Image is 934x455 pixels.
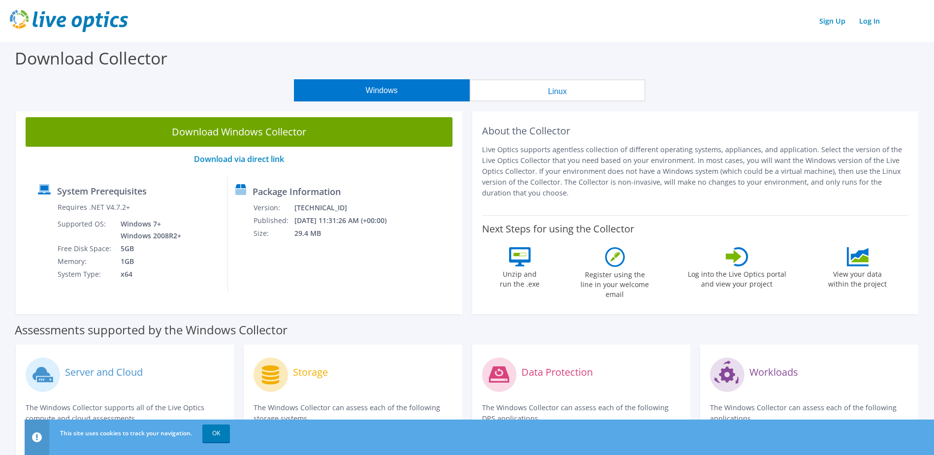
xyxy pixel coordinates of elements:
[294,79,470,101] button: Windows
[578,267,652,299] label: Register using the line in your welcome email
[113,242,183,255] td: 5GB
[521,367,593,377] label: Data Protection
[60,429,192,437] span: This site uses cookies to track your navigation.
[26,402,224,424] p: The Windows Collector supports all of the Live Optics compute and cloud assessments.
[749,367,798,377] label: Workloads
[113,218,183,242] td: Windows 7+ Windows 2008R2+
[814,14,850,28] a: Sign Up
[710,402,908,424] p: The Windows Collector can assess each of the following applications.
[65,367,143,377] label: Server and Cloud
[58,202,130,212] label: Requires .NET V4.7.2+
[253,187,341,196] label: Package Information
[26,117,452,147] a: Download Windows Collector
[57,255,113,268] td: Memory:
[294,201,400,214] td: [TECHNICAL_ID]
[470,79,645,101] button: Linux
[482,402,680,424] p: The Windows Collector can assess each of the following DPS applications.
[482,223,634,235] label: Next Steps for using the Collector
[15,325,288,335] label: Assessments supported by the Windows Collector
[194,154,284,164] a: Download via direct link
[57,186,147,196] label: System Prerequisites
[253,214,294,227] td: Published:
[57,268,113,281] td: System Type:
[57,218,113,242] td: Supported OS:
[57,242,113,255] td: Free Disk Space:
[202,424,230,442] a: OK
[687,266,787,289] label: Log into the Live Optics portal and view your project
[294,214,400,227] td: [DATE] 11:31:26 AM (+00:00)
[497,266,543,289] label: Unzip and run the .exe
[822,266,893,289] label: View your data within the project
[253,201,294,214] td: Version:
[15,47,167,69] label: Download Collector
[482,125,909,137] h2: About the Collector
[113,255,183,268] td: 1GB
[294,227,400,240] td: 29.4 MB
[253,227,294,240] td: Size:
[113,268,183,281] td: x64
[254,402,452,424] p: The Windows Collector can assess each of the following storage systems.
[482,144,909,198] p: Live Optics supports agentless collection of different operating systems, appliances, and applica...
[10,10,128,32] img: live_optics_svg.svg
[293,367,328,377] label: Storage
[854,14,885,28] a: Log In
